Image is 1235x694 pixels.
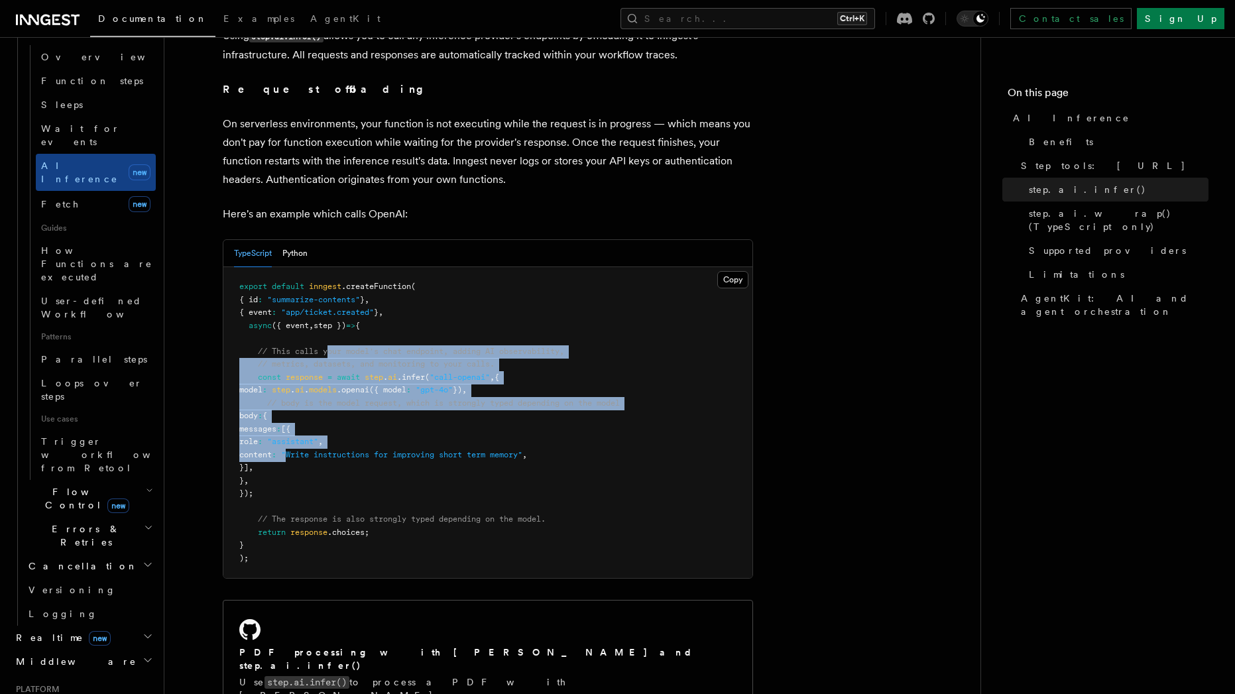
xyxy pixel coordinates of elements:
span: "call-openai" [430,373,490,382]
a: Sign Up [1137,8,1224,29]
span: Errors & Retries [23,522,144,549]
span: "Write instructions for improving short term memory" [281,450,522,459]
span: response [286,373,323,382]
span: role [239,437,258,446]
code: step.ai.infer() [265,676,349,689]
span: } [360,295,365,304]
a: Documentation [90,4,215,37]
button: Middleware [11,650,156,673]
span: } [374,308,379,317]
a: step.ai.infer() [1024,178,1208,202]
a: Overview [36,45,156,69]
h2: PDF processing with [PERSON_NAME] and step.ai.infer() [239,646,736,672]
span: content [239,450,272,459]
span: = [327,373,332,382]
span: step }) [314,321,346,330]
span: Parallel steps [41,354,147,365]
span: Sleeps [41,99,83,110]
span: export [239,282,267,291]
span: await [337,373,360,382]
a: Wait for events [36,117,156,154]
span: Use cases [36,408,156,430]
span: step.ai.wrap() (TypeScript only) [1029,207,1208,233]
span: AgentKit [310,13,381,24]
a: AI Inference [1008,106,1208,130]
span: ai [295,385,304,394]
span: }) [453,385,462,394]
button: TypeScript [234,240,272,267]
span: new [129,196,150,212]
a: AgentKit [302,4,388,36]
span: .infer [397,373,425,382]
span: { [263,411,267,420]
a: Benefits [1024,130,1208,154]
span: "gpt-4o" [416,385,453,394]
span: , [244,476,249,485]
span: => [346,321,355,330]
span: inngest [309,282,341,291]
span: : [272,450,276,459]
span: } [239,540,244,549]
span: .choices; [327,528,369,537]
span: Guides [36,217,156,239]
span: [{ [281,424,290,434]
button: Copy [717,271,748,288]
span: Wait for events [41,123,120,147]
span: How Functions are executed [41,245,152,282]
span: // metrics, datasets, and monitoring to your calls. [258,359,495,369]
span: }); [239,489,253,498]
button: Realtimenew [11,626,156,650]
span: } [239,476,244,485]
span: Step tools: [URL] [1021,159,1186,172]
span: , [318,437,323,446]
a: step.ai.wrap() (TypeScript only) [1024,202,1208,239]
span: step [365,373,383,382]
span: ( [425,373,430,382]
a: Parallel steps [36,347,156,371]
a: Logging [23,602,156,626]
span: { event [239,308,272,317]
span: : [258,295,263,304]
span: , [309,321,314,330]
a: Function steps [36,69,156,93]
a: Contact sales [1010,8,1132,29]
span: }] [239,463,249,472]
button: Search...Ctrl+K [620,8,875,29]
span: Logging [29,608,97,619]
span: Fetch [41,199,80,209]
a: Limitations [1024,262,1208,286]
span: ({ model [369,385,406,394]
button: Toggle dark mode [957,11,988,27]
a: Trigger workflows from Retool [36,430,156,480]
span: "app/ticket.created" [281,308,374,317]
a: Step tools: [URL] [1016,154,1208,178]
span: .createFunction [341,282,411,291]
span: step [272,385,290,394]
span: Patterns [36,326,156,347]
span: { [355,321,360,330]
span: : [263,385,267,394]
span: messages [239,424,276,434]
p: Using allows you to call any inference provider's endpoints by offloading it to Inngest's infrast... [223,27,753,64]
span: async [249,321,272,330]
a: How Functions are executed [36,239,156,289]
span: ); [239,553,249,563]
a: Examples [215,4,302,36]
span: AI Inference [41,160,118,184]
a: Fetchnew [36,191,156,217]
strong: Request offloading [223,83,433,95]
span: Overview [41,52,178,62]
span: Function steps [41,76,143,86]
h4: On this page [1008,85,1208,106]
button: Flow Controlnew [23,480,156,517]
span: model [239,385,263,394]
span: , [462,385,467,394]
a: Sleeps [36,93,156,117]
span: Loops over steps [41,378,143,402]
span: , [490,373,495,382]
kbd: Ctrl+K [837,12,867,25]
span: User-defined Workflows [41,296,160,319]
span: Flow Control [23,485,146,512]
span: // This calls your model's chat endpoint, adding AI observability, [258,347,564,356]
span: : [276,424,281,434]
